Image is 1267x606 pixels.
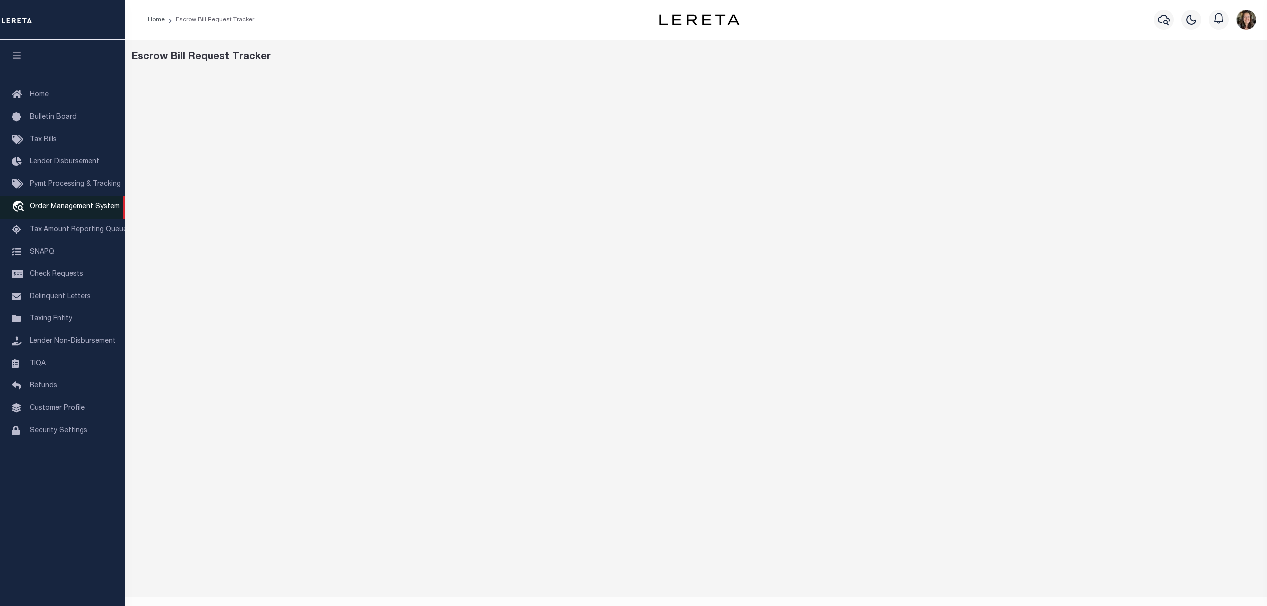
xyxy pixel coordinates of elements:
span: Lender Non-Disbursement [30,338,116,345]
span: Check Requests [30,271,83,278]
span: Lender Disbursement [30,158,99,165]
i: travel_explore [12,201,28,214]
img: logo-dark.svg [659,14,739,25]
span: Customer Profile [30,405,85,412]
span: SNAPQ [30,248,54,255]
span: Refunds [30,382,57,389]
span: Pymt Processing & Tracking [30,181,121,188]
span: Home [30,91,49,98]
span: Security Settings [30,427,87,434]
span: Tax Amount Reporting Queue [30,226,127,233]
span: Taxing Entity [30,315,72,322]
span: TIQA [30,360,46,367]
a: Home [148,17,165,23]
li: Escrow Bill Request Tracker [165,15,254,24]
span: Delinquent Letters [30,293,91,300]
span: Tax Bills [30,136,57,143]
span: Order Management System [30,203,120,210]
div: Escrow Bill Request Tracker [132,50,1261,65]
span: Bulletin Board [30,114,77,121]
